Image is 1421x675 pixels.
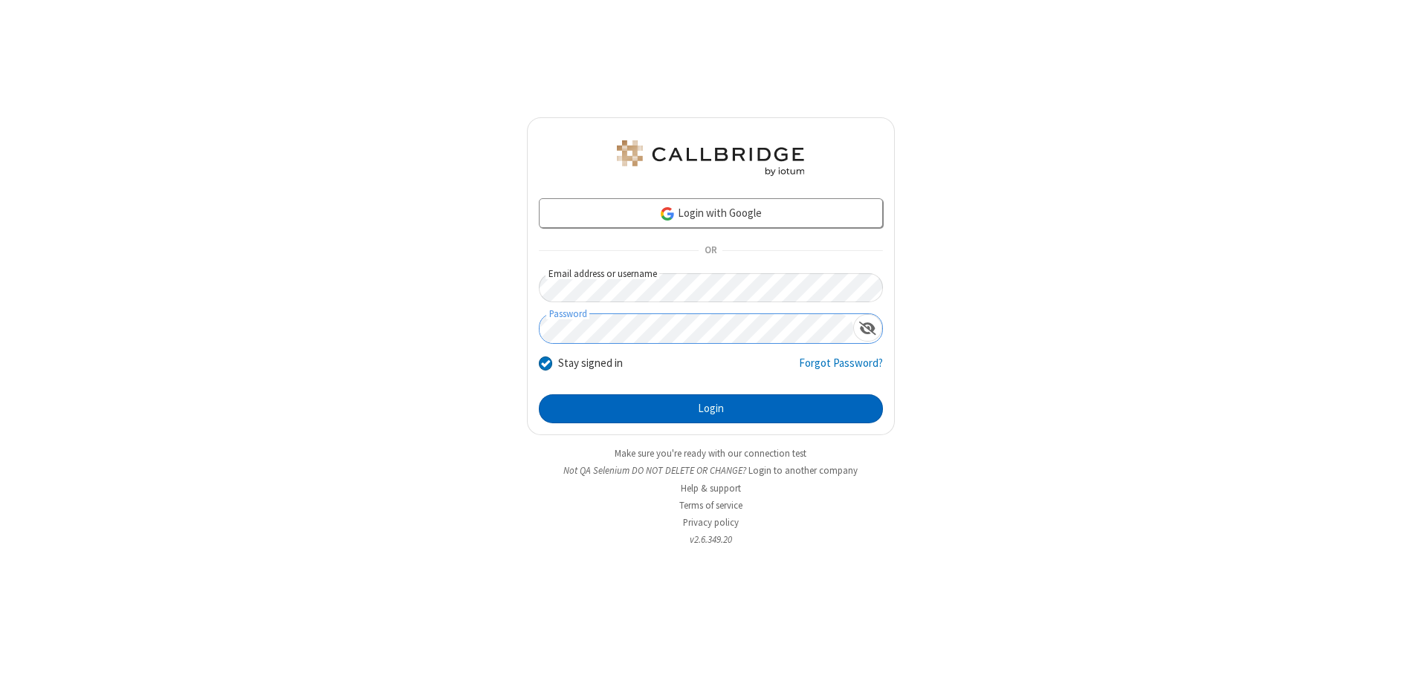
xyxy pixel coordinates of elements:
a: Make sure you're ready with our connection test [615,447,806,460]
a: Help & support [681,482,741,495]
div: Show password [853,314,882,342]
img: google-icon.png [659,206,676,222]
span: OR [699,241,722,261]
button: Login [539,394,883,424]
input: Email address or username [539,273,883,302]
img: QA Selenium DO NOT DELETE OR CHANGE [614,140,807,176]
li: v2.6.349.20 [527,532,895,547]
input: Password [540,314,853,343]
a: Privacy policy [683,516,739,529]
a: Login with Google [539,198,883,228]
a: Forgot Password? [799,355,883,383]
button: Login to another company [748,463,858,477]
a: Terms of service [679,499,742,512]
li: Not QA Selenium DO NOT DELETE OR CHANGE? [527,463,895,477]
label: Stay signed in [558,355,623,372]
